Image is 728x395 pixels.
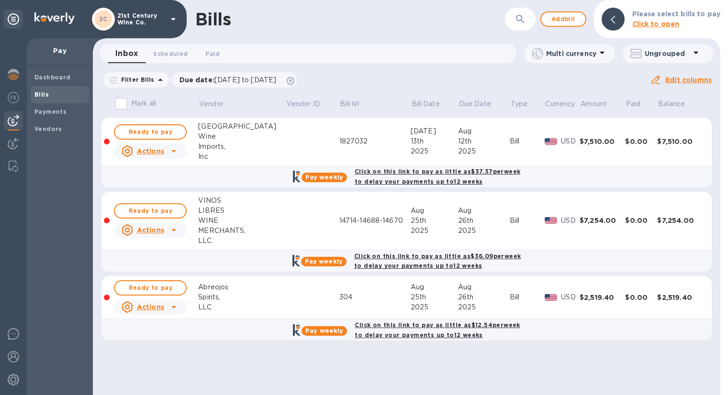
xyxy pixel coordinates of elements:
div: $7,254.00 [580,216,625,225]
p: Due date : [179,75,281,85]
u: Actions [137,226,164,234]
div: Abreojos [198,282,286,292]
span: Ready to pay [123,126,178,138]
div: WINE [198,216,286,226]
div: $7,510.00 [580,137,625,146]
div: 25th [411,216,458,226]
b: Vendors [34,125,62,132]
p: Bill № [340,99,359,109]
button: Ready to pay [114,203,187,219]
div: Imports, [198,142,286,152]
b: Please select bills to pay [632,10,720,18]
div: Aug [411,282,458,292]
div: Bill [510,136,545,146]
p: Filter Bills [117,76,155,84]
button: Ready to pay [114,124,187,140]
div: 26th [458,216,510,226]
p: Balance [658,99,685,109]
b: Pay weekly [305,327,343,334]
span: Type [511,99,540,109]
span: Bill № [340,99,372,109]
p: Bill Date [412,99,440,109]
b: Click to open [632,20,680,28]
span: Add bill [549,13,578,25]
p: Paid [626,99,641,109]
div: $2,519.40 [657,293,703,302]
img: USD [545,138,558,145]
p: Vendor [199,99,224,109]
div: Aug [458,126,510,136]
div: 1827032 [339,136,411,146]
span: Vendor [199,99,236,109]
p: Due Date [459,99,491,109]
div: Bill [510,216,545,226]
p: USD [561,136,580,146]
div: $0.00 [625,216,657,225]
div: Inc [198,152,286,162]
p: USD [561,292,580,302]
button: Ready to pay [114,280,187,296]
div: $7,510.00 [657,137,703,146]
div: 2025 [458,302,510,312]
p: Ungrouped [645,49,690,58]
div: Bill [510,292,545,302]
div: [GEOGRAPHIC_DATA] [198,121,286,132]
p: Multi currency [546,49,596,58]
b: Payments [34,108,67,115]
img: USD [545,217,558,224]
b: Click on this link to pay as little as $12.54 per week to delay your payments up to 12 weeks [355,321,520,339]
div: 14714-14688-14670 [339,216,411,226]
div: 13th [411,136,458,146]
p: USD [561,216,580,226]
b: Click on this link to pay as little as $37.37 per week to delay your payments up to 12 weeks [355,168,520,185]
div: 26th [458,292,510,302]
span: Balance [658,99,697,109]
span: Ready to pay [123,282,178,294]
div: LLC. [198,236,286,246]
p: Type [511,99,528,109]
div: 2025 [411,146,458,156]
u: Actions [137,303,164,311]
div: 12th [458,136,510,146]
div: LLC [198,302,286,312]
span: Due Date [459,99,504,109]
div: VINOS [198,196,286,206]
div: 2025 [458,226,510,236]
p: Mark all [131,99,156,109]
u: Edit columns [665,76,712,84]
button: Addbill [540,11,586,27]
b: Pay weekly [305,258,343,265]
div: $2,519.40 [580,293,625,302]
div: 25th [411,292,458,302]
b: Pay weekly [305,174,343,181]
p: Pay [34,46,85,55]
div: Aug [458,282,510,292]
div: LIBRES [198,206,286,216]
span: [DATE] to [DATE] [214,76,276,84]
div: 2025 [411,302,458,312]
div: Aug [458,206,510,216]
u: Actions [137,147,164,155]
div: Unpin categories [4,10,23,29]
span: Scheduled [153,49,188,59]
b: Dashboard [34,74,71,81]
div: $0.00 [625,293,657,302]
p: Vendor ID [287,99,320,109]
div: 2025 [458,146,510,156]
span: Paid [205,49,220,59]
img: USD [545,294,558,301]
span: Paid [626,99,653,109]
b: Click on this link to pay as little as $36.09 per week to delay your payments up to 12 weeks [354,252,521,270]
img: Foreign exchange [8,92,19,103]
p: Amount [581,99,607,109]
div: $7,254.00 [657,216,703,225]
b: Bills [34,91,49,98]
img: Logo [34,12,75,24]
div: Spirits, [198,292,286,302]
div: 2025 [411,226,458,236]
h1: Bills [195,9,231,29]
p: Currency [545,99,575,109]
div: $0.00 [625,137,657,146]
p: 21st Century Wine Co. [117,12,165,26]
